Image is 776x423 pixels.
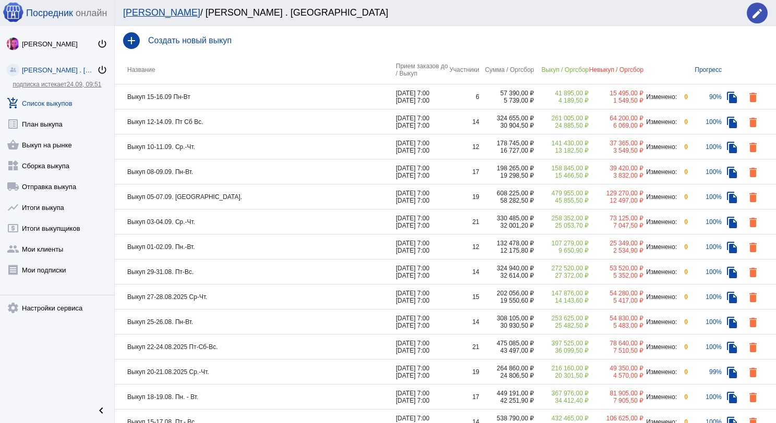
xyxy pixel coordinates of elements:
div: 42 251,90 ₽ [479,397,534,404]
td: 100% [688,334,722,359]
div: 30 930,50 ₽ [479,322,534,329]
div: 25 482,50 ₽ [534,322,589,329]
div: 12 175,80 ₽ [479,247,534,254]
td: 21 [448,334,479,359]
td: 17 [448,384,479,409]
mat-icon: file_copy [726,266,738,279]
div: 0 [677,168,688,176]
div: 261 005,00 ₽ [534,115,589,122]
div: 0 [677,218,688,226]
td: 14 [448,309,479,334]
td: [DATE] 7:00 [DATE] 7:00 [396,184,448,209]
div: 1 549,50 ₽ [589,97,644,104]
h4: Создать новый выкуп [148,36,768,45]
div: Изменено: [644,143,677,151]
td: [DATE] 7:00 [DATE] 7:00 [396,234,448,259]
div: 25 349,00 ₽ [589,240,644,247]
div: 54 280,00 ₽ [589,290,644,297]
div: 24 885,50 ₽ [534,122,589,129]
td: [DATE] 7:00 [DATE] 7:00 [396,159,448,184]
div: 58 282,50 ₽ [479,197,534,204]
div: 3 549,50 ₽ [589,147,644,154]
mat-icon: receipt [7,264,19,276]
div: 158 845,00 ₽ [534,165,589,172]
div: 324 940,00 ₽ [479,265,534,272]
div: 479 955,00 ₽ [534,190,589,197]
a: [PERSON_NAME] [123,7,200,18]
div: 0 [677,118,688,126]
span: онлайн [76,8,107,19]
div: 9 650,90 ₽ [534,247,589,254]
div: Изменено: [644,93,677,101]
td: [DATE] 7:00 [DATE] 7:00 [396,84,448,109]
div: 5 483,00 ₽ [589,322,644,329]
div: 0 [677,293,688,301]
div: 24 806,50 ₽ [479,372,534,379]
div: 41 895,00 ₽ [534,90,589,97]
div: 308 105,00 ₽ [479,315,534,322]
td: 21 [448,209,479,234]
td: 100% [688,284,722,309]
div: 0 [677,343,688,351]
div: Изменено: [644,118,677,126]
div: 3 832,00 ₽ [589,172,644,179]
div: 258 352,00 ₽ [534,215,589,222]
mat-icon: delete [747,341,759,354]
img: community_200.png [7,64,19,76]
td: 12 [448,134,479,159]
div: 0 [677,368,688,376]
div: 5 739,00 ₽ [479,97,534,104]
th: Сумма / Оргсбор [479,55,534,84]
img: 73xLq58P2BOqs-qIllg3xXCtabieAB0OMVER0XTxHpc0AjG-Rb2SSuXsq4It7hEfqgBcQNho.jpg [7,38,19,50]
div: 30 904,50 ₽ [479,122,534,129]
mat-icon: settings [7,302,19,314]
td: Выкуп 08-09.09. Пн-Вт. [115,159,396,184]
mat-icon: power_settings_new [97,65,107,75]
td: [DATE] 7:00 [DATE] 7:00 [396,109,448,134]
div: 264 860,00 ₽ [479,365,534,372]
div: 0 [677,393,688,401]
div: 272 520,00 ₽ [534,265,589,272]
div: 198 265,00 ₽ [479,165,534,172]
div: 0 [677,143,688,151]
mat-icon: file_copy [726,316,738,329]
div: 45 855,50 ₽ [534,197,589,204]
td: [DATE] 7:00 [DATE] 7:00 [396,209,448,234]
th: Участники [448,55,479,84]
div: 129 270,00 ₽ [589,190,644,197]
div: 432 465,00 ₽ [534,415,589,422]
div: 12 497,00 ₽ [589,197,644,204]
div: 178 745,00 ₽ [479,140,534,147]
div: 0 [677,268,688,276]
div: 19 298,50 ₽ [479,172,534,179]
td: 99% [688,359,722,384]
mat-icon: list_alt [7,118,19,130]
mat-icon: delete [747,141,759,154]
td: Выкуп 27-28.08.2025 Ср-Чт. [115,284,396,309]
div: 16 727,00 ₽ [479,147,534,154]
mat-icon: delete [747,266,759,279]
div: 57 390,00 ₽ [479,90,534,97]
div: Изменено: [644,393,677,401]
div: 107 279,00 ₽ [534,240,589,247]
mat-icon: delete [747,91,759,104]
td: 100% [688,384,722,409]
div: Изменено: [644,193,677,201]
div: 141 430,00 ₽ [534,140,589,147]
div: 5 417,00 ₽ [589,297,644,304]
div: 37 365,00 ₽ [589,140,644,147]
div: 73 125,00 ₽ [589,215,644,222]
td: 100% [688,234,722,259]
td: 19 [448,359,479,384]
mat-icon: group [7,243,19,255]
td: 90% [688,84,722,109]
td: Выкуп 10-11.09. Ср.-Чт. [115,134,396,159]
div: Изменено: [644,168,677,176]
mat-icon: delete [747,316,759,329]
div: 81 905,00 ₽ [589,390,644,397]
div: 78 640,00 ₽ [589,340,644,347]
mat-icon: add_shopping_cart [7,97,19,109]
td: Выкуп 12-14.09. Пт Сб Вс. [115,109,396,134]
td: 17 [448,159,479,184]
div: Изменено: [644,368,677,376]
